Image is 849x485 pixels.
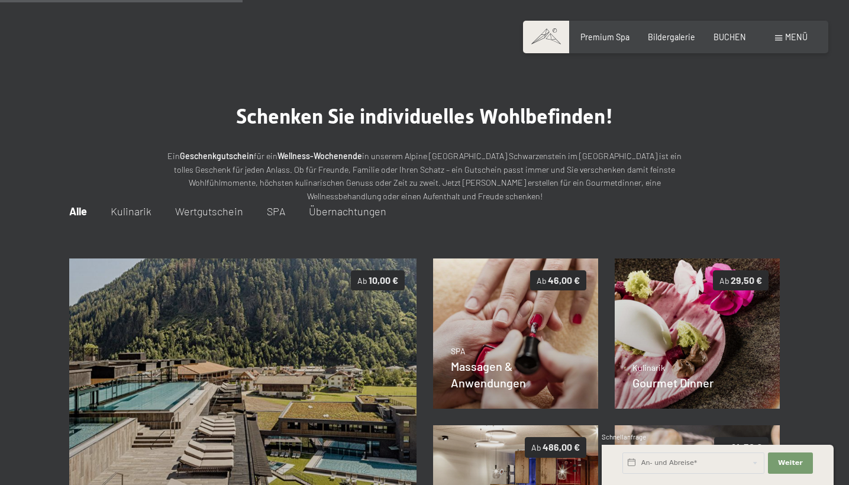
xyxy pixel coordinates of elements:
a: BUCHEN [714,32,746,42]
a: Bildergalerie [648,32,695,42]
strong: Geschenkgutschein [180,151,254,161]
span: Schnellanfrage [602,433,646,441]
span: Schenken Sie individuelles Wohlbefinden! [236,104,614,128]
a: Premium Spa [580,32,630,42]
p: Ein für ein in unserem Alpine [GEOGRAPHIC_DATA] Schwarzenstein im [GEOGRAPHIC_DATA] ist ein tolle... [164,150,685,203]
strong: Wellness-Wochenende [277,151,362,161]
span: Menü [785,32,808,42]
button: Weiter [768,452,813,474]
span: Weiter [778,458,803,468]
